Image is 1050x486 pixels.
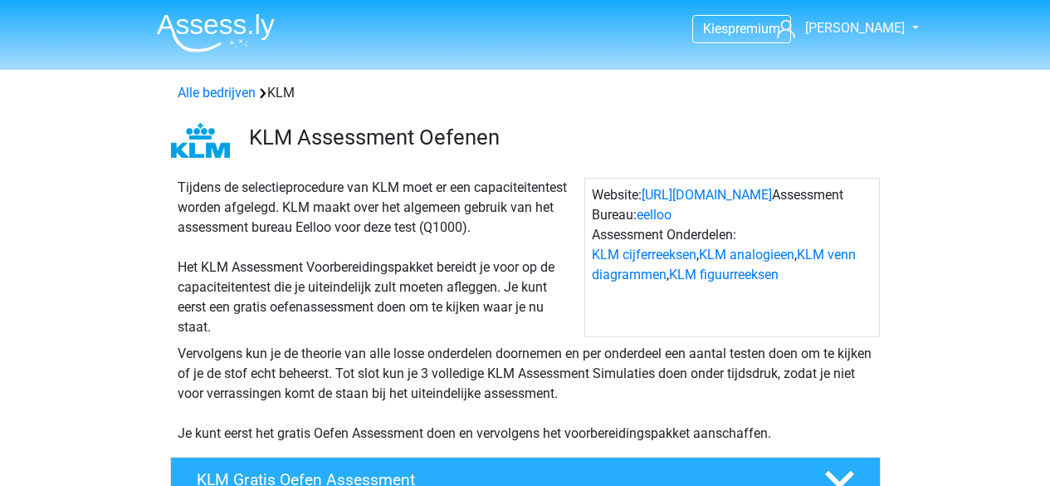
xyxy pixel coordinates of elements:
[171,344,880,444] div: Vervolgens kun je de theorie van alle losse onderdelen doornemen en per onderdeel een aantal test...
[642,187,772,203] a: [URL][DOMAIN_NAME]
[171,83,880,103] div: KLM
[171,178,584,337] div: Tijdens de selectieprocedure van KLM moet er een capaciteitentest worden afgelegd. KLM maakt over...
[178,85,256,101] a: Alle bedrijven
[592,247,696,263] a: KLM cijferreeksen
[703,21,728,37] span: Kies
[805,20,905,36] span: [PERSON_NAME]
[728,21,780,37] span: premium
[669,267,779,282] a: KLM figuurreeksen
[770,18,906,38] a: [PERSON_NAME]
[249,125,867,150] h3: KLM Assessment Oefenen
[592,247,856,282] a: KLM venn diagrammen
[699,247,794,263] a: KLM analogieen
[584,178,880,337] div: Website: Assessment Bureau: Assessment Onderdelen: , , ,
[637,207,672,223] a: eelloo
[693,17,790,40] a: Kiespremium
[157,13,275,52] img: Assessly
